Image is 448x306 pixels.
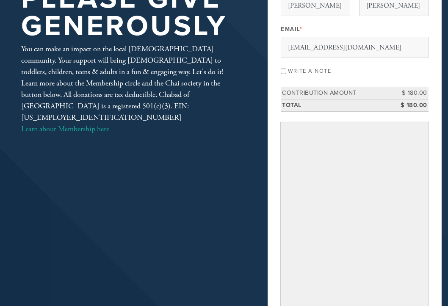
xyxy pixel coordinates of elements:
label: Email [281,25,302,33]
label: Write a note [288,68,331,74]
span: This field is required. [300,26,303,33]
td: $ 180.00 [390,87,429,99]
td: $ 180.00 [390,99,429,111]
div: You can make an impact on the local [DEMOGRAPHIC_DATA] community. Your support will bring [DEMOGR... [21,43,240,135]
a: Learn about Membership here [21,124,109,134]
td: Contribution Amount [281,87,390,99]
td: Total [281,99,390,111]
